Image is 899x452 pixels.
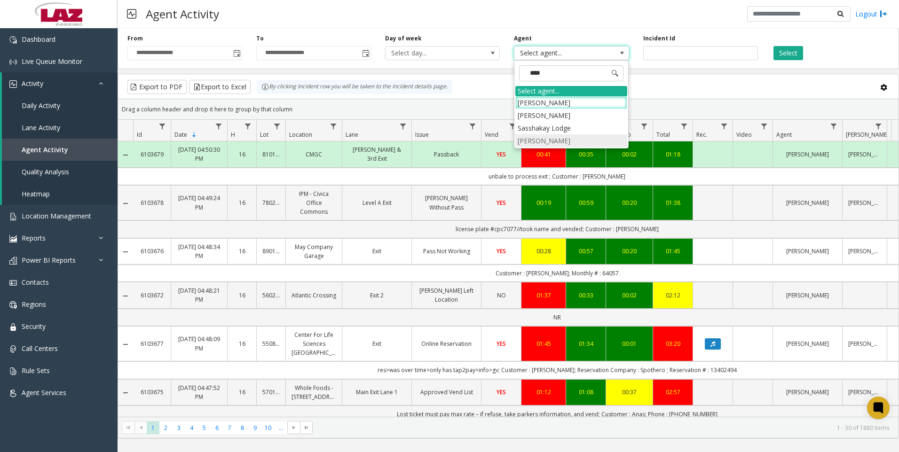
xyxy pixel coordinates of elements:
[497,388,506,396] span: YES
[233,247,251,256] a: 16
[779,388,836,397] a: [PERSON_NAME]
[22,167,69,176] span: Quality Analysis
[612,291,647,300] a: 00:02
[9,36,17,44] img: 'icon'
[572,198,600,207] div: 00:59
[249,421,261,434] span: Page 9
[118,292,133,300] a: Collapse Details
[139,339,165,348] a: 6103677
[487,291,515,300] a: NO
[231,131,235,139] span: H
[418,286,475,304] a: [PERSON_NAME] Left Location
[127,80,187,94] button: Export to PDF
[118,341,133,348] a: Collapse Details
[736,131,752,139] span: Video
[9,80,17,88] img: 'icon'
[257,80,452,94] div: By clicking Incident row you will be taken to the incident details page.
[612,388,647,397] div: 00:37
[118,101,899,117] div: Drag a column header and drop it here to group by that column
[22,79,43,88] span: Activity
[177,383,221,401] a: [DATE] 04:47:52 PM
[612,247,647,256] a: 00:20
[290,424,298,431] span: Go to the next page
[262,150,280,159] a: 810120
[348,198,406,207] a: Level A Exit
[515,86,627,96] div: Select agent...
[880,9,887,19] img: logout
[773,46,803,60] button: Select
[485,131,498,139] span: Vend
[189,80,251,94] button: Export to Excel
[572,291,600,300] a: 00:33
[527,291,560,300] div: 01:37
[292,242,336,260] a: May Company Garage
[147,421,159,434] span: Page 1
[9,390,17,397] img: 'icon'
[271,120,284,132] a: Lot Filter Menu
[514,34,532,43] label: Agent
[487,339,515,348] a: YES
[118,389,133,397] a: Collapse Details
[22,211,91,220] span: Location Management
[515,96,627,109] li: [PERSON_NAME]
[275,421,287,434] span: Page 11
[527,247,560,256] div: 00:28
[9,367,17,375] img: 'icon'
[174,131,187,139] span: Date
[348,145,406,163] a: [PERSON_NAME] & 3rd Exit
[289,131,312,139] span: Location
[659,150,687,159] a: 01:18
[2,161,118,183] a: Quality Analysis
[848,247,881,256] a: [PERSON_NAME]
[527,339,560,348] a: 01:45
[242,120,254,132] a: H Filter Menu
[22,123,60,132] span: Lane Activity
[572,388,600,397] a: 01:08
[185,421,198,434] span: Page 4
[659,247,687,256] div: 01:45
[292,291,336,300] a: Atlantic Crossing
[487,150,515,159] a: YES
[22,344,58,353] span: Call Centers
[236,421,249,434] span: Page 8
[213,120,225,132] a: Date Filter Menu
[292,383,336,401] a: Whole Foods - [STREET_ADDRESS]
[2,183,118,205] a: Heatmap
[139,198,165,207] a: 6103678
[262,388,280,397] a: 570146
[779,247,836,256] a: [PERSON_NAME]
[659,339,687,348] div: 03:20
[211,421,223,434] span: Page 6
[9,235,17,242] img: 'icon'
[572,339,600,348] a: 01:34
[348,339,406,348] a: Exit
[22,57,82,66] span: Live Queue Monitor
[776,131,792,139] span: Agent
[612,150,647,159] div: 00:02
[497,150,506,158] span: YES
[9,213,17,220] img: 'icon'
[177,286,221,304] a: [DATE] 04:48:21 PM
[506,120,519,132] a: Vend Filter Menu
[572,247,600,256] div: 00:57
[22,300,46,309] span: Regions
[318,424,889,432] kendo-pager-info: 1 - 30 of 1880 items
[156,120,169,132] a: Id Filter Menu
[2,72,118,94] a: Activity
[139,247,165,256] a: 6103676
[22,278,49,287] span: Contacts
[612,339,647,348] div: 00:01
[127,2,136,25] img: pageIcon
[497,291,506,299] span: NO
[2,139,118,161] a: Agent Activity
[696,131,707,139] span: Rec.
[527,198,560,207] a: 00:19
[779,291,836,300] a: [PERSON_NAME]
[418,194,475,211] a: [PERSON_NAME] Without Pass
[487,198,515,207] a: YES
[348,291,406,300] a: Exit 2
